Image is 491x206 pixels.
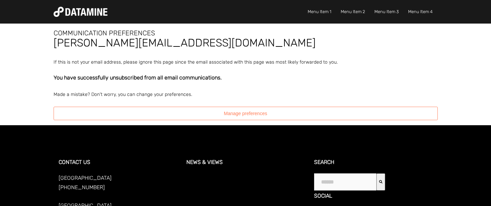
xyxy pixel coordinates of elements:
[374,8,399,15] a: Menu Item 3
[54,7,108,17] img: Datamine
[376,173,385,190] button: Search
[54,90,438,99] p: Made a mistake? Don't worry, you can change your preferences.
[59,159,177,173] h3: CONTACT US
[59,173,177,192] p: [GEOGRAPHIC_DATA] [PHONE_NUMBER]
[408,8,433,15] a: Menu Item 4
[54,73,438,82] div: You have successfully unsubscribed from all email communications.
[54,58,438,66] p: If this is not your email address, please ignore this page since the email associated with this p...
[308,8,331,15] a: Menu Item 1
[54,39,438,47] h2: [PERSON_NAME][EMAIL_ADDRESS][DOMAIN_NAME]
[186,159,305,173] h3: News & Views
[54,107,438,120] button: Manage preferences
[314,159,432,173] h3: Search
[341,8,365,15] a: Menu Item 2
[314,173,376,190] input: This is a search field with an auto-suggest feature attached.
[54,9,108,15] a: Datamine
[54,29,438,37] h1: Communication Preferences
